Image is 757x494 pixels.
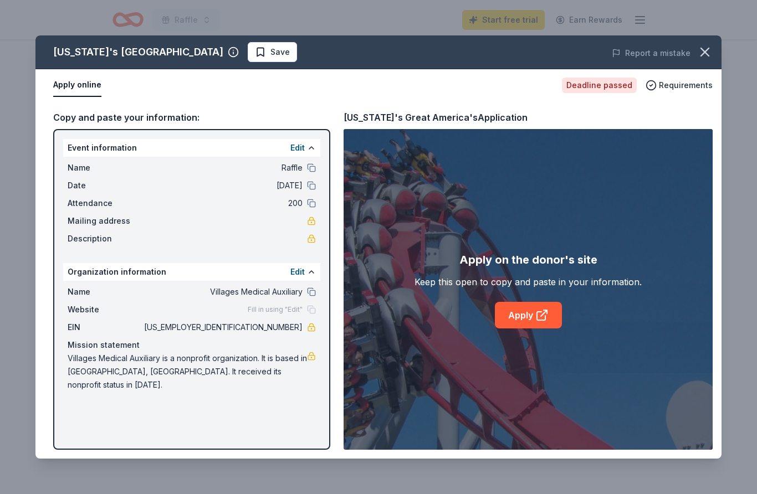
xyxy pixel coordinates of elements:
[142,285,303,299] span: Villages Medical Auxiliary
[290,141,305,155] button: Edit
[68,214,142,228] span: Mailing address
[248,42,297,62] button: Save
[495,302,562,328] a: Apply
[68,338,316,352] div: Mission statement
[63,263,320,281] div: Organization information
[68,352,307,392] span: Villages Medical Auxiliary is a nonprofit organization. It is based in [GEOGRAPHIC_DATA], [GEOGRA...
[142,179,303,192] span: [DATE]
[68,197,142,210] span: Attendance
[68,161,142,174] span: Name
[53,74,101,97] button: Apply online
[415,275,642,289] div: Keep this open to copy and paste in your information.
[646,79,713,92] button: Requirements
[248,305,303,314] span: Fill in using "Edit"
[659,79,713,92] span: Requirements
[142,321,303,334] span: [US_EMPLOYER_IDENTIFICATION_NUMBER]
[68,179,142,192] span: Date
[459,251,597,269] div: Apply on the donor's site
[612,47,690,60] button: Report a mistake
[63,139,320,157] div: Event information
[68,303,142,316] span: Website
[142,161,303,174] span: Raffle
[142,197,303,210] span: 200
[290,265,305,279] button: Edit
[68,285,142,299] span: Name
[68,232,142,245] span: Description
[53,43,223,61] div: [US_STATE]'s [GEOGRAPHIC_DATA]
[562,78,637,93] div: Deadline passed
[53,110,330,125] div: Copy and paste your information:
[270,45,290,59] span: Save
[68,321,142,334] span: EIN
[344,110,528,125] div: [US_STATE]'s Great America's Application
